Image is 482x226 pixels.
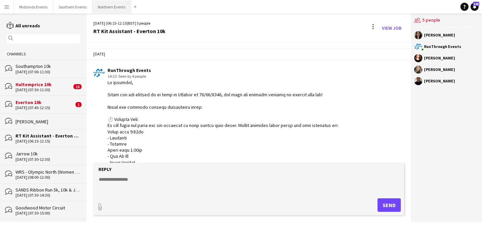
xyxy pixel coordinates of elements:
[473,2,479,6] span: 145
[76,102,82,107] span: 1
[92,0,131,14] button: Northern Events
[16,81,72,87] div: Haltemprice 10k
[16,99,74,105] div: Everton 10k
[16,63,80,69] div: Southampton 10k
[14,0,53,14] button: Midlands Events
[128,21,135,26] span: BST
[414,14,479,28] div: 5 people
[16,157,80,162] div: [DATE] (07:30-12:30)
[16,169,80,175] div: WRS - Olympic North (Women Only)
[424,79,455,83] div: [PERSON_NAME]
[16,205,80,211] div: Goodwood Motor Circuit
[424,68,455,72] div: [PERSON_NAME]
[7,23,40,29] a: All unreads
[16,151,80,157] div: Jarrow 10k
[424,56,455,60] div: [PERSON_NAME]
[16,175,80,180] div: [DATE] (08:00-12:00)
[378,198,401,212] button: Send
[16,139,80,144] div: [DATE] (06:15-12:15)
[16,211,80,216] div: [DATE] (07:30-15:00)
[108,67,353,73] div: RunThrough Events
[108,73,353,79] div: 14:25
[53,0,92,14] button: Southern Events
[16,193,80,198] div: [DATE] (07:30-14:30)
[87,48,411,60] div: [DATE]
[471,3,479,11] a: 145
[16,133,80,139] div: RT Kit Assistant - Everton 10k
[117,74,146,79] span: · Seen by 4 people
[16,70,80,74] div: [DATE] (07:00-11:30)
[98,166,112,172] label: Reply
[424,33,455,37] div: [PERSON_NAME]
[16,187,80,193] div: SANDS Ribbon Run 5k, 10k & Junior Corporate Event
[93,28,165,34] div: RT Kit Assistant - Everton 10k
[424,45,461,49] div: RunThrough Events
[16,119,80,125] div: [PERSON_NAME]
[16,105,74,110] div: [DATE] (07:45-12:15)
[379,23,404,33] a: View Job
[73,84,82,89] span: 16
[16,87,72,92] div: [DATE] (07:30-11:30)
[93,20,165,26] div: [DATE] (06:15-12:15) | 5 people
